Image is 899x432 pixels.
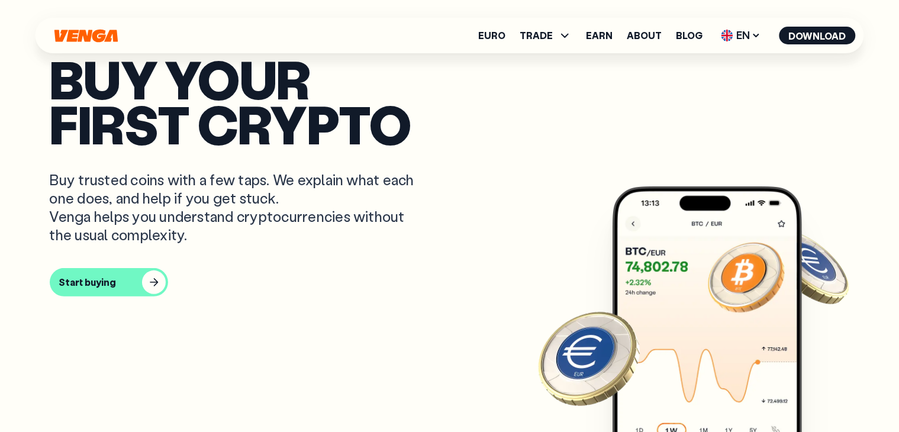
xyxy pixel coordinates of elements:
[59,276,117,288] div: Start buying
[717,26,765,45] span: EN
[53,29,120,43] svg: Home
[779,27,856,44] button: Download
[50,268,168,296] button: Start buying
[50,268,850,296] a: Start buying
[627,31,662,40] a: About
[676,31,703,40] a: Blog
[520,28,572,43] span: TRADE
[587,31,613,40] a: Earn
[721,30,733,41] img: flag-uk
[50,56,850,147] p: Buy your first crypto
[766,225,852,310] img: EURO coin
[479,31,506,40] a: Euro
[50,170,424,244] p: Buy trusted coins with a few taps. We explain what each one does, and help if you get stuck. Veng...
[520,31,553,40] span: TRADE
[536,305,642,411] img: EURO coin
